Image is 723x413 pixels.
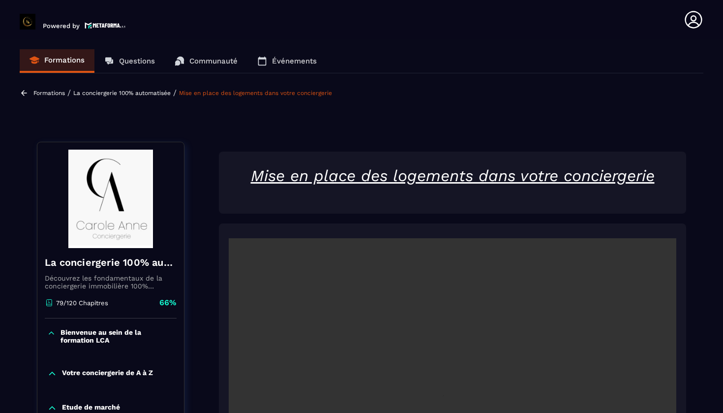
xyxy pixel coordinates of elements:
p: Découvrez les fondamentaux de la conciergerie immobilière 100% automatisée. Cette formation est c... [45,274,177,290]
a: La conciergerie 100% automatisée [73,90,171,96]
p: Bienvenue au sein de la formation LCA [60,328,174,344]
a: Formations [20,49,94,73]
p: 66% [159,297,177,308]
p: Communauté [189,57,238,65]
img: logo-branding [20,14,35,30]
span: / [173,88,177,97]
a: Mise en place des logements dans votre conciergerie [179,90,332,96]
p: Powered by [43,22,80,30]
a: Événements [247,49,327,73]
p: Événements [272,57,317,65]
a: Questions [94,49,165,73]
p: Formations [44,56,85,64]
img: banner [45,150,177,248]
span: / [67,88,71,97]
a: Formations [33,90,65,96]
img: logo [85,21,126,30]
p: Votre conciergerie de A à Z [62,369,153,379]
p: 79/120 Chapitres [56,299,108,307]
p: Questions [119,57,155,65]
a: Communauté [165,49,247,73]
u: Mise en place des logements dans votre conciergerie [251,166,655,185]
h4: La conciergerie 100% automatisée [45,255,177,269]
p: Etude de marché [62,403,120,413]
